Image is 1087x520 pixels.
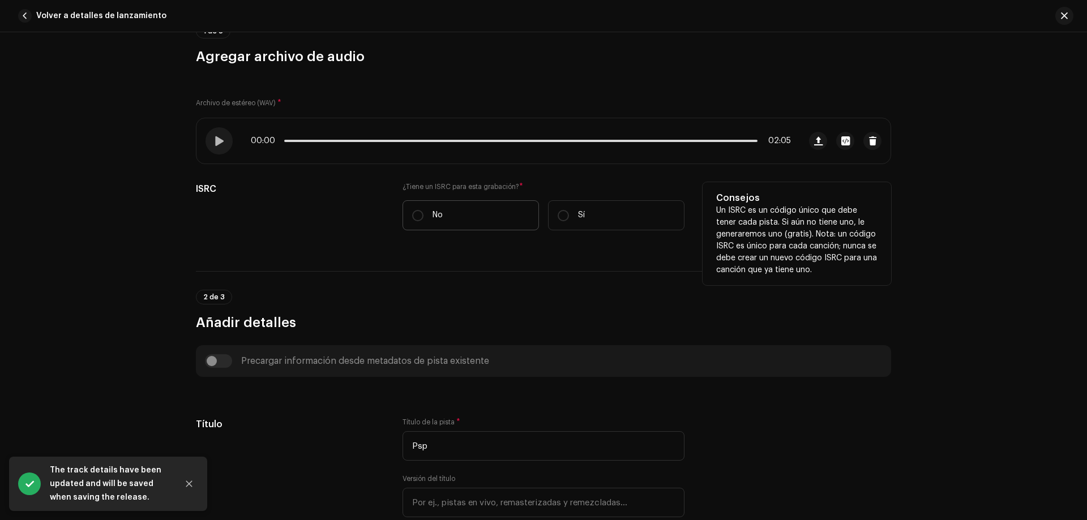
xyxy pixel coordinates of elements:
[403,488,684,517] input: Por ej., pistas en vivo, remasterizadas y remezcladas...
[403,182,684,191] label: ¿Tiene un ISRC para esta grabación?
[762,136,791,145] span: 02:05
[178,472,200,495] button: Close
[716,205,878,276] p: Un ISRC es un código único que debe tener cada pista. Si aún no tiene uno, le generaremos uno (gr...
[196,182,384,196] h5: ISRC
[578,209,585,221] p: Sí
[251,136,280,145] span: 00:00
[403,474,455,483] label: Versión del título
[196,418,384,431] h5: Título
[403,418,460,427] label: Título de la pista
[433,209,443,221] p: No
[203,294,225,300] span: 2 de 3
[50,463,169,504] div: The track details have been updated and will be saved when saving the release.
[403,431,684,461] input: Ingrese el nombre de la pista
[196,48,891,66] h3: Agregar archivo de audio
[196,100,276,106] small: Archivo de estéreo (WAV)
[716,191,878,205] h5: Consejos
[196,313,891,332] h3: Añadir detalles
